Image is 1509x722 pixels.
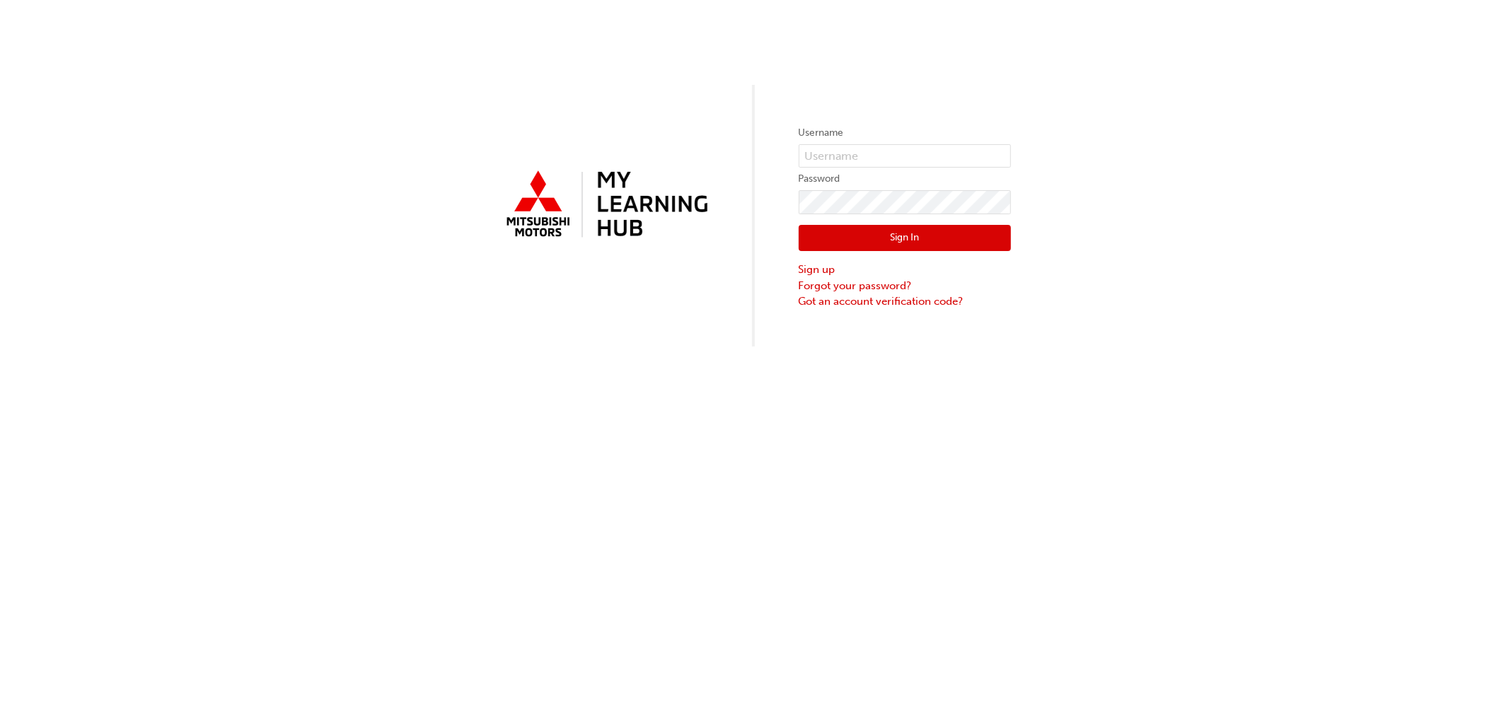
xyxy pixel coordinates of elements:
[799,124,1011,141] label: Username
[799,144,1011,168] input: Username
[799,170,1011,187] label: Password
[499,165,711,245] img: mmal
[799,293,1011,310] a: Got an account verification code?
[799,278,1011,294] a: Forgot your password?
[799,262,1011,278] a: Sign up
[799,225,1011,252] button: Sign In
